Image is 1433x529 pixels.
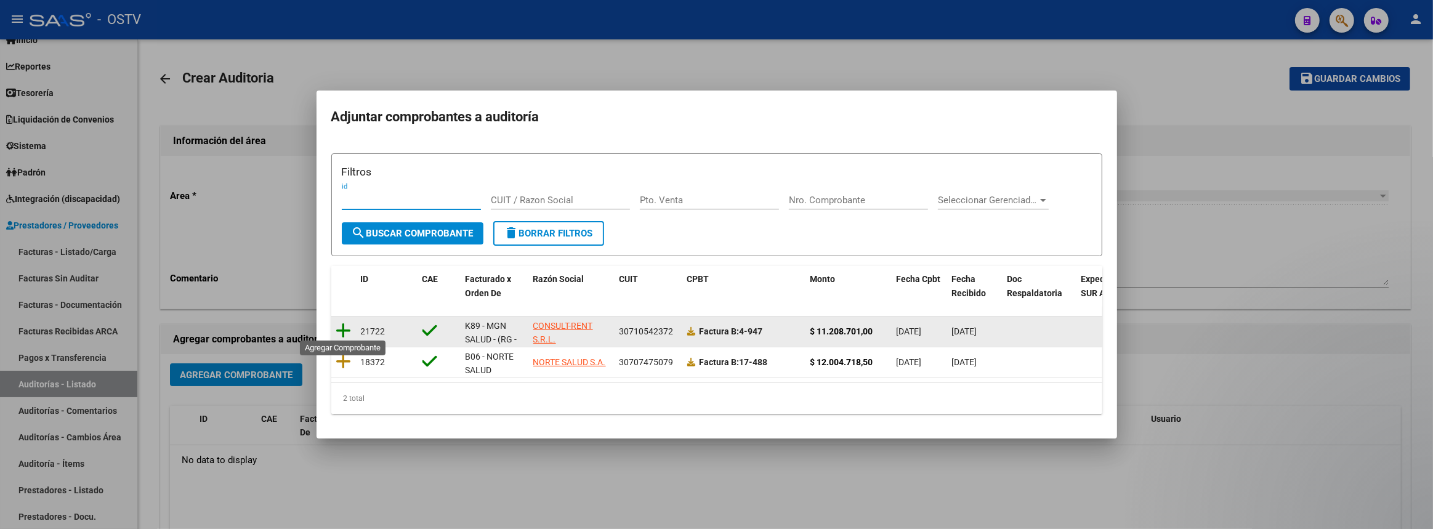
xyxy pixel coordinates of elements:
[700,357,740,367] span: Factura B:
[1076,266,1144,307] datatable-header-cell: Expediente SUR Asociado
[504,228,593,239] span: Borrar Filtros
[361,357,385,367] span: 18372
[952,274,987,298] span: Fecha Recibido
[810,326,873,336] strong: $ 11.208.701,00
[1003,266,1076,307] datatable-header-cell: Doc Respaldatoria
[418,266,461,307] datatable-header-cell: CAE
[352,228,474,239] span: Buscar Comprobante
[1081,274,1136,298] span: Expediente SUR Asociado
[1391,487,1421,517] iframe: Intercom live chat
[897,274,941,284] span: Fecha Cpbt
[361,326,385,336] span: 21722
[352,225,366,240] mat-icon: search
[493,221,604,246] button: Borrar Filtros
[504,225,519,240] mat-icon: delete
[533,321,593,345] span: CONSULT-RENT S.R.L.
[422,274,438,284] span: CAE
[952,326,977,336] span: [DATE]
[700,326,740,336] span: Factura B:
[810,274,836,284] span: Monto
[810,357,873,367] strong: $ 12.004.718,50
[461,266,528,307] datatable-header-cell: Facturado x Orden De
[331,383,1102,414] div: 2 total
[342,164,1092,180] h3: Filtros
[528,266,615,307] datatable-header-cell: Razón Social
[466,274,512,298] span: Facturado x Orden De
[952,357,977,367] span: [DATE]
[620,357,674,367] span: 30707475079
[938,195,1038,206] span: Seleccionar Gerenciador
[687,274,709,284] span: CPBT
[682,266,805,307] datatable-header-cell: CPBT
[533,357,606,367] span: NORTE SALUD S.A.
[700,326,763,336] strong: 4-947
[533,274,584,284] span: Razón Social
[892,266,947,307] datatable-header-cell: Fecha Cpbt
[620,274,639,284] span: CUIT
[805,266,892,307] datatable-header-cell: Monto
[620,326,674,336] span: 30710542372
[466,321,517,359] span: K89 - MGN SALUD - (RG - A.A.)
[615,266,682,307] datatable-header-cell: CUIT
[700,357,768,367] strong: 17-488
[466,352,514,376] span: B06 - NORTE SALUD
[1007,274,1063,298] span: Doc Respaldatoria
[897,357,922,367] span: [DATE]
[897,326,922,336] span: [DATE]
[331,105,1102,129] h2: Adjuntar comprobantes a auditoría
[356,266,418,307] datatable-header-cell: ID
[361,274,369,284] span: ID
[947,266,1003,307] datatable-header-cell: Fecha Recibido
[342,222,483,244] button: Buscar Comprobante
